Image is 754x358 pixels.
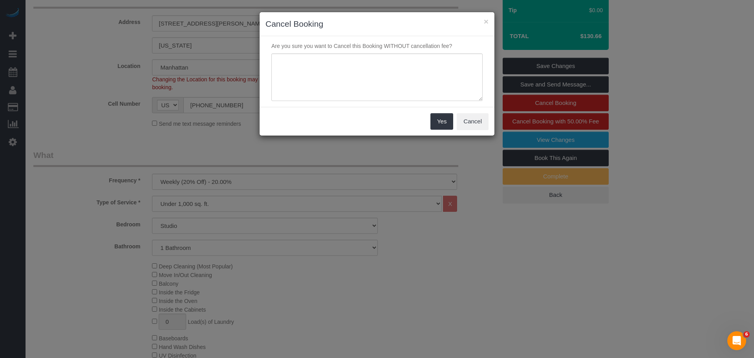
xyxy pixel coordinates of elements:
span: 6 [743,331,750,338]
button: Cancel [457,113,489,130]
sui-modal: Cancel Booking [260,12,494,136]
h3: Cancel Booking [265,18,489,30]
p: Are you sure you want to Cancel this Booking WITHOUT cancellation fee? [265,42,489,50]
button: Yes [430,113,453,130]
button: × [484,17,489,26]
iframe: Intercom live chat [727,331,746,350]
